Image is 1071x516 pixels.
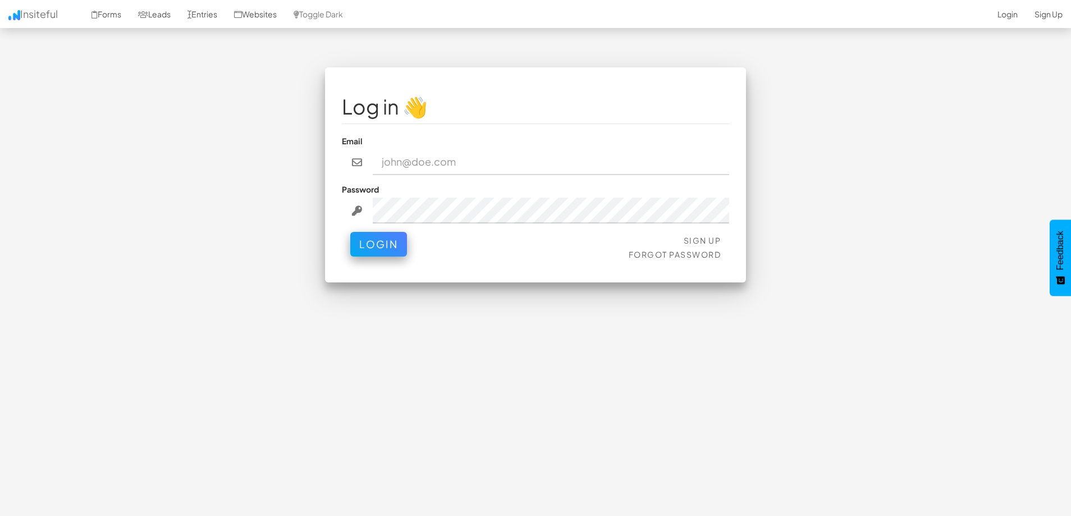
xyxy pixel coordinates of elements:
[350,232,407,257] button: Login
[8,10,20,20] img: icon.png
[1055,231,1065,270] span: Feedback
[342,184,379,195] label: Password
[373,149,730,175] input: john@doe.com
[342,95,729,118] h1: Log in 👋
[629,249,721,259] a: Forgot Password
[342,135,363,147] label: Email
[1050,220,1071,296] button: Feedback - Show survey
[684,235,721,245] a: Sign Up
